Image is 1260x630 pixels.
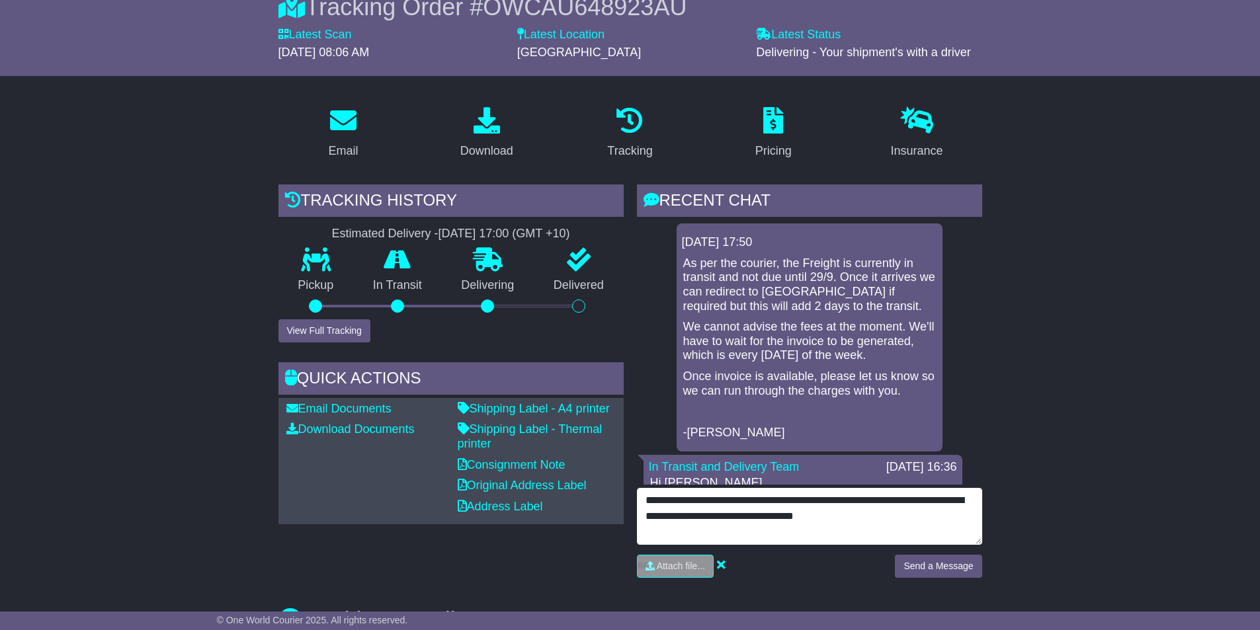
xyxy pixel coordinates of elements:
a: Shipping Label - A4 printer [458,402,610,415]
a: Download Documents [286,422,415,436]
button: Send a Message [895,555,982,578]
a: Original Address Label [458,479,587,492]
div: Estimated Delivery - [278,227,624,241]
span: Delivering - Your shipment's with a driver [756,46,971,59]
label: Latest Location [517,28,605,42]
div: [DATE] 17:00 (GMT +10) [439,227,570,241]
p: In Transit [353,278,442,293]
span: [GEOGRAPHIC_DATA] [517,46,641,59]
div: [DATE] 17:50 [682,235,937,250]
a: Shipping Label - Thermal printer [458,422,603,450]
a: Address Label [458,500,543,513]
div: Insurance [891,142,943,160]
a: Insurance [882,102,952,165]
a: Email Documents [286,402,392,415]
a: Tracking [599,102,661,165]
div: Download [460,142,513,160]
button: View Full Tracking [278,319,370,342]
p: Hi [PERSON_NAME], [650,476,956,491]
p: Once invoice is available, please let us know so we can run through the charges with you. [683,370,936,398]
div: Pricing [755,142,792,160]
a: Consignment Note [458,458,566,471]
div: Tracking history [278,184,624,220]
div: RECENT CHAT [637,184,982,220]
a: In Transit and Delivery Team [649,460,800,473]
span: [DATE] 08:06 AM [278,46,370,59]
div: Email [328,142,358,160]
a: Pricing [747,102,800,165]
label: Latest Scan [278,28,352,42]
p: Delivered [534,278,624,293]
p: -[PERSON_NAME] [683,426,936,440]
a: Download [452,102,522,165]
div: Quick Actions [278,362,624,398]
div: Tracking [607,142,652,160]
a: Email [319,102,366,165]
p: Delivering [442,278,534,293]
label: Latest Status [756,28,841,42]
span: © One World Courier 2025. All rights reserved. [217,615,408,625]
p: Pickup [278,278,354,293]
div: [DATE] 16:36 [886,460,957,475]
p: As per the courier, the Freight is currently in transit and not due until 29/9. Once it arrives w... [683,256,936,313]
p: We cannot advise the fees at the moment. We'll have to wait for the invoice to be generated, whic... [683,320,936,363]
